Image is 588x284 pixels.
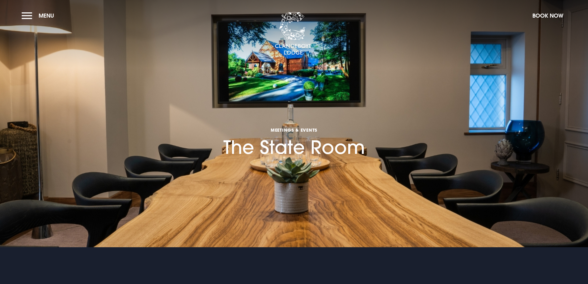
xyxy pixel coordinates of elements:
[39,12,54,19] span: Menu
[223,127,365,133] span: Meetings & Events
[223,92,365,158] h1: The State Room
[275,12,312,55] img: Clandeboye Lodge
[529,9,566,22] button: Book Now
[22,9,57,22] button: Menu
